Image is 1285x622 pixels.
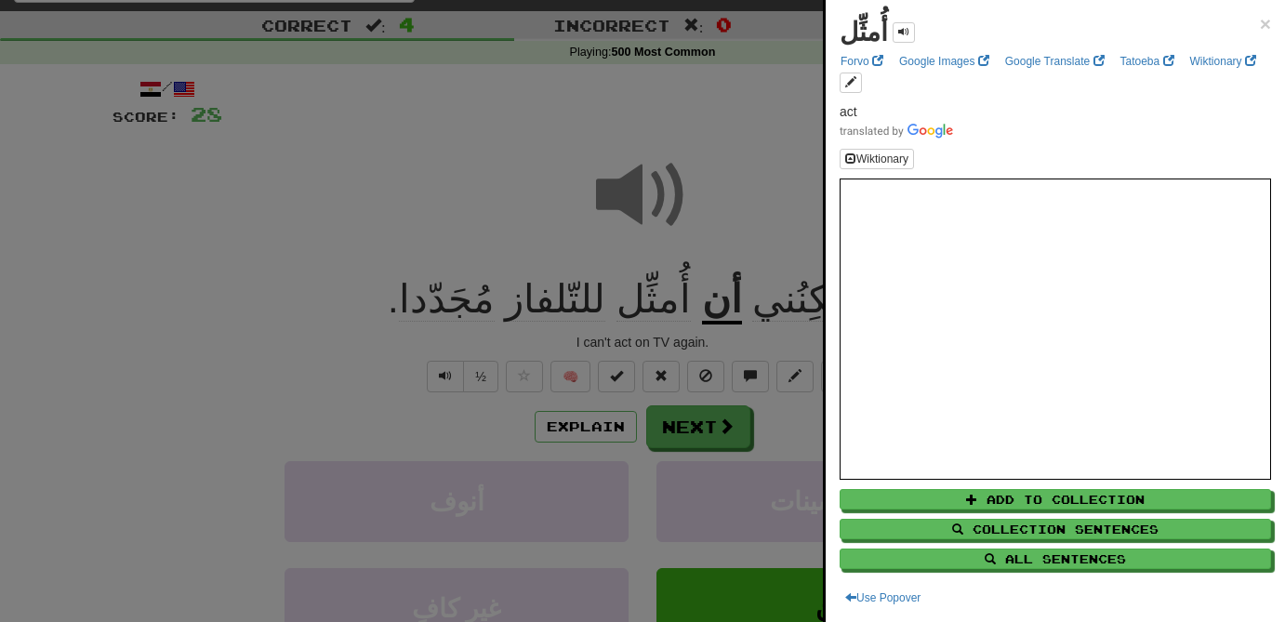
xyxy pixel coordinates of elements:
img: Color short [840,124,953,139]
strong: أُمثِّل [840,18,888,46]
a: Wiktionary [1185,51,1262,72]
button: Add to Collection [840,489,1271,510]
button: Collection Sentences [840,519,1271,539]
button: Close [1260,14,1271,33]
button: Use Popover [840,588,926,608]
button: Wiktionary [840,149,914,169]
button: edit links [840,73,862,93]
a: Forvo [835,51,889,72]
a: Tatoeba [1115,51,1180,72]
span: × [1260,13,1271,34]
a: Google Images [894,51,995,72]
button: All Sentences [840,549,1271,569]
a: Google Translate [1000,51,1110,72]
span: act [840,104,857,119]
